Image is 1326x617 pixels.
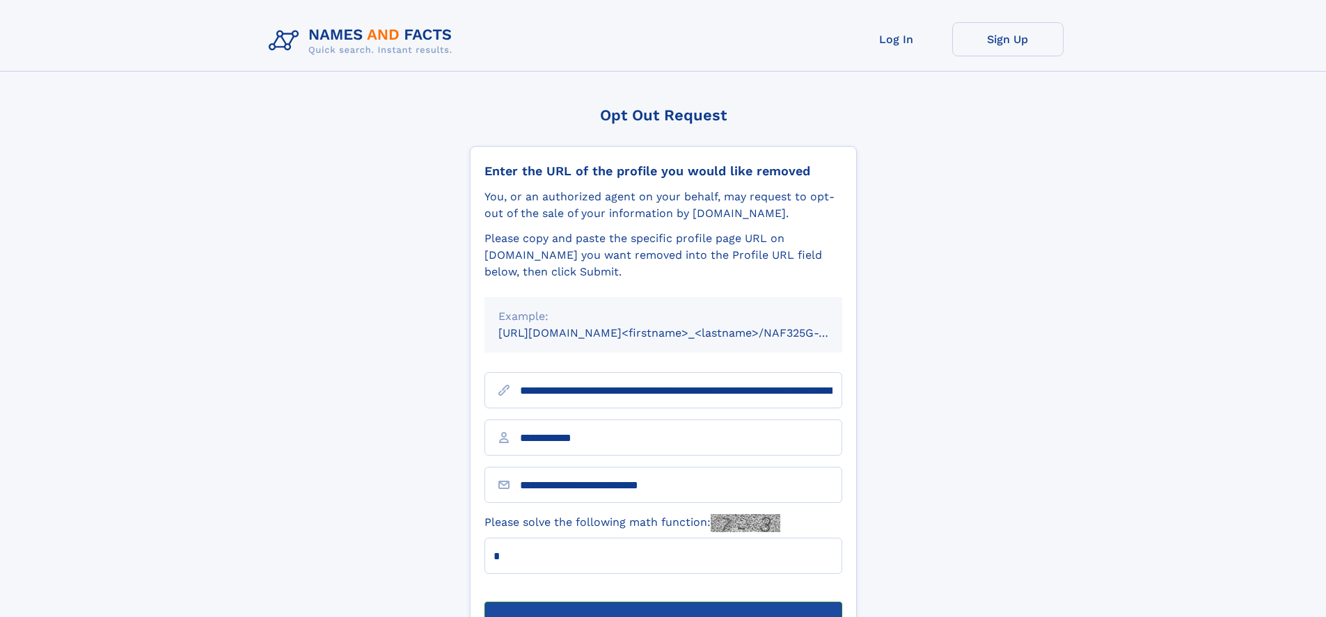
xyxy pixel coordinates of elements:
[470,106,857,124] div: Opt Out Request
[484,163,842,179] div: Enter the URL of the profile you would like removed
[498,308,828,325] div: Example:
[484,230,842,280] div: Please copy and paste the specific profile page URL on [DOMAIN_NAME] you want removed into the Pr...
[484,514,780,532] label: Please solve the following math function:
[841,22,952,56] a: Log In
[484,189,842,222] div: You, or an authorized agent on your behalf, may request to opt-out of the sale of your informatio...
[952,22,1064,56] a: Sign Up
[263,22,464,60] img: Logo Names and Facts
[498,326,869,339] small: [URL][DOMAIN_NAME]<firstname>_<lastname>/NAF325G-xxxxxxxx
